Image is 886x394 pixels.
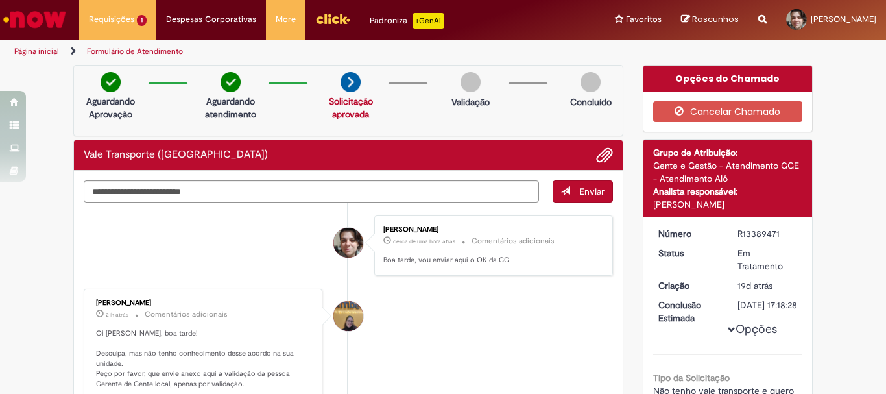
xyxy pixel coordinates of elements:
img: ServiceNow [1,6,68,32]
span: 1 [137,15,147,26]
p: Concluído [570,95,612,108]
a: Solicitação aprovada [329,95,373,120]
small: Comentários adicionais [145,309,228,320]
a: Rascunhos [681,14,739,26]
div: [PERSON_NAME] [653,198,803,211]
a: Formulário de Atendimento [87,46,183,56]
button: Adicionar anexos [596,147,613,164]
a: Página inicial [14,46,59,56]
span: cerca de uma hora atrás [393,238,455,245]
span: [PERSON_NAME] [811,14,876,25]
div: Analista responsável: [653,185,803,198]
div: Amanda De Campos Gomes Do Nascimento [333,301,363,331]
h2: Vale Transporte (VT) Histórico de tíquete [84,149,268,161]
div: 09/08/2025 14:18:30 [737,279,798,292]
small: Comentários adicionais [472,236,555,247]
img: arrow-next.png [341,72,361,92]
textarea: Digite sua mensagem aqui... [84,180,539,203]
div: Gente e Gestão - Atendimento GGE - Atendimento Alô [653,159,803,185]
div: Em Tratamento [737,247,798,273]
div: R13389471 [737,227,798,240]
span: 19d atrás [737,280,772,291]
div: Elisa Goncalves Huff [333,228,363,258]
div: [PERSON_NAME] [383,226,599,234]
button: Enviar [553,180,613,203]
p: Boa tarde, vou enviar aqui o OK da GG [383,255,599,265]
dt: Conclusão Estimada [649,299,728,325]
time: 26/08/2025 17:24:53 [106,311,128,319]
img: img-circle-grey.png [461,72,481,92]
p: +GenAi [413,13,444,29]
span: More [276,13,296,26]
span: Rascunhos [692,13,739,25]
div: [DATE] 17:18:28 [737,299,798,312]
p: Aguardando atendimento [199,95,262,121]
span: Enviar [579,186,605,197]
img: check-circle-green.png [221,72,241,92]
div: Padroniza [370,13,444,29]
b: Tipo da Solicitação [653,372,730,384]
button: Cancelar Chamado [653,101,803,122]
img: img-circle-grey.png [581,72,601,92]
span: Favoritos [626,13,662,26]
div: [PERSON_NAME] [96,299,312,307]
time: 09/08/2025 14:18:30 [737,280,772,291]
span: 21h atrás [106,311,128,319]
p: Aguardando Aprovação [79,95,142,121]
p: Validação [451,95,490,108]
ul: Trilhas de página [10,40,581,64]
div: Opções do Chamado [643,66,813,92]
span: Despesas Corporativas [166,13,256,26]
div: Grupo de Atribuição: [653,146,803,159]
img: check-circle-green.png [101,72,121,92]
img: click_logo_yellow_360x200.png [315,9,350,29]
dt: Criação [649,279,728,292]
dt: Número [649,227,728,240]
dt: Status [649,247,728,260]
span: Requisições [89,13,134,26]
